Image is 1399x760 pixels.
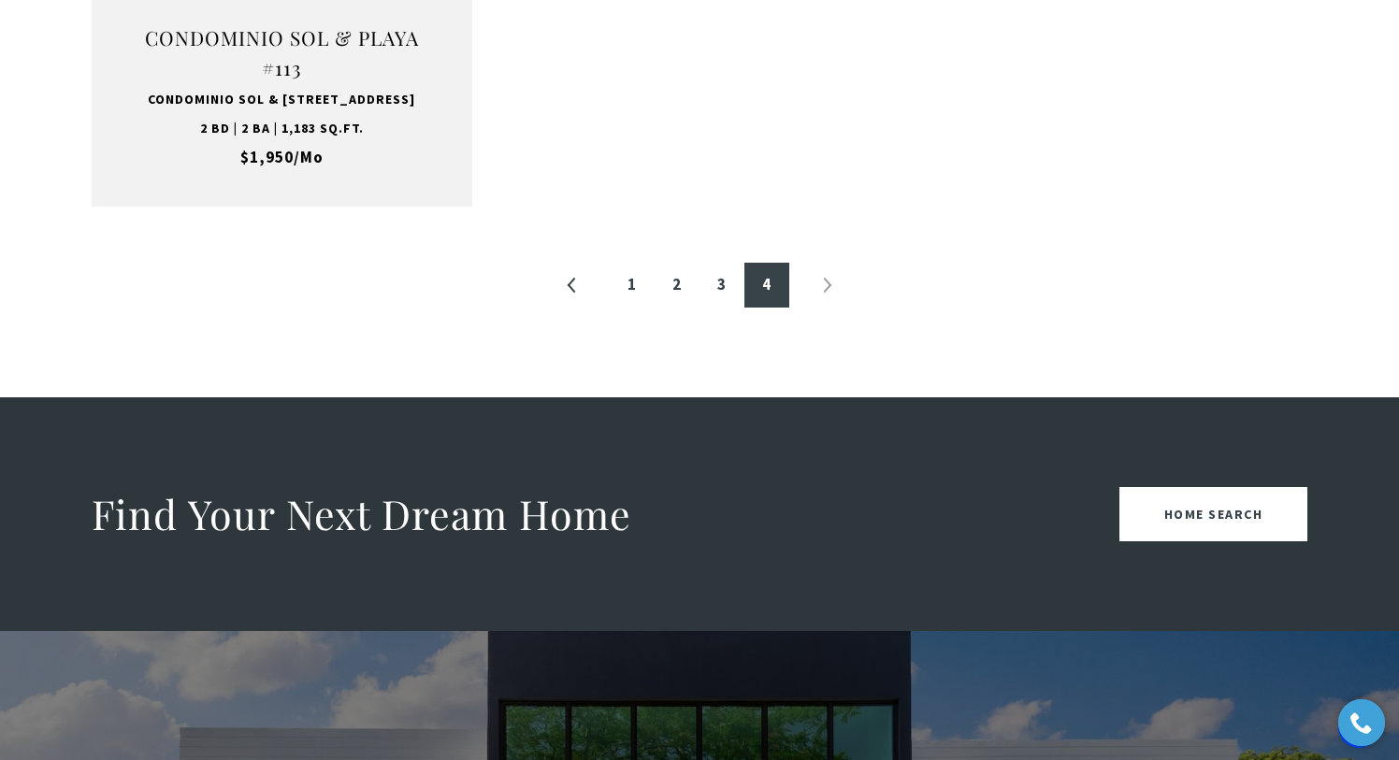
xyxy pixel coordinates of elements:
[550,263,595,308] a: «
[610,263,655,308] a: 1
[655,263,699,308] a: 2
[744,263,789,308] a: 4
[92,488,631,540] h2: Find Your Next Dream Home
[550,263,595,308] li: Previous page
[1119,487,1308,541] a: Home Search
[699,263,744,308] a: 3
